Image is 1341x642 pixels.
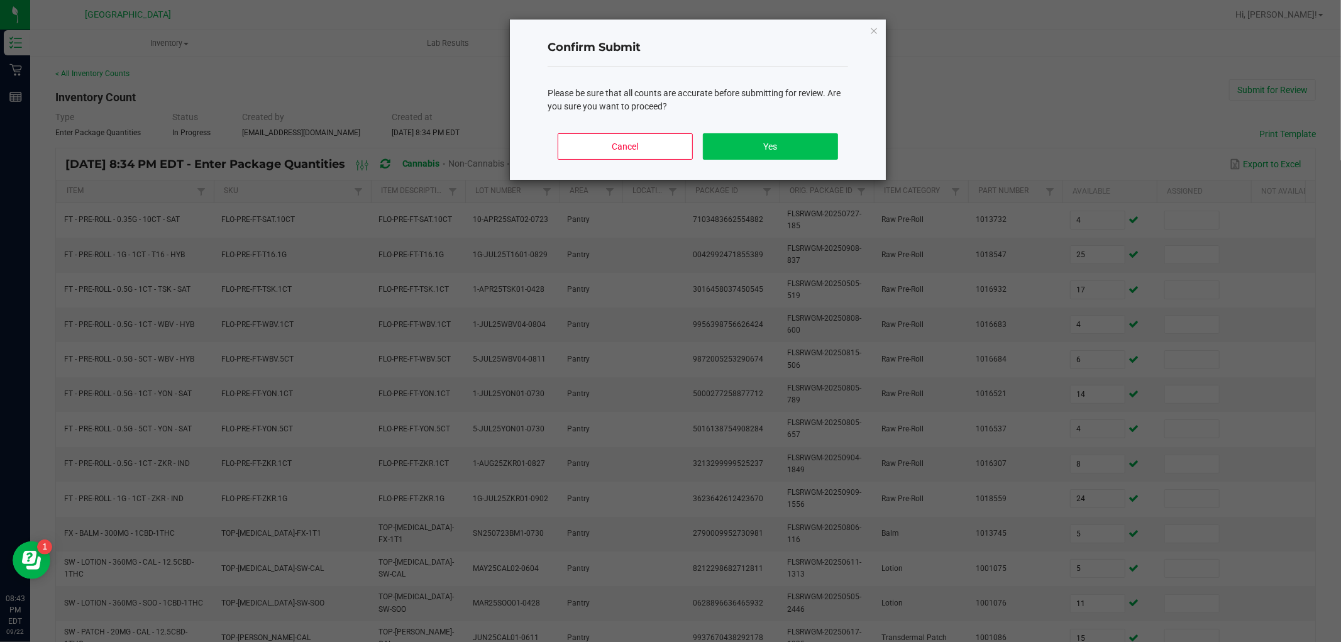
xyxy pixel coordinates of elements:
[703,133,838,160] button: Yes
[13,541,50,579] iframe: Resource center
[548,40,848,56] h4: Confirm Submit
[548,87,848,113] div: Please be sure that all counts are accurate before submitting for review. Are you sure you want t...
[37,540,52,555] iframe: Resource center unread badge
[869,23,878,38] button: Close
[558,133,693,160] button: Cancel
